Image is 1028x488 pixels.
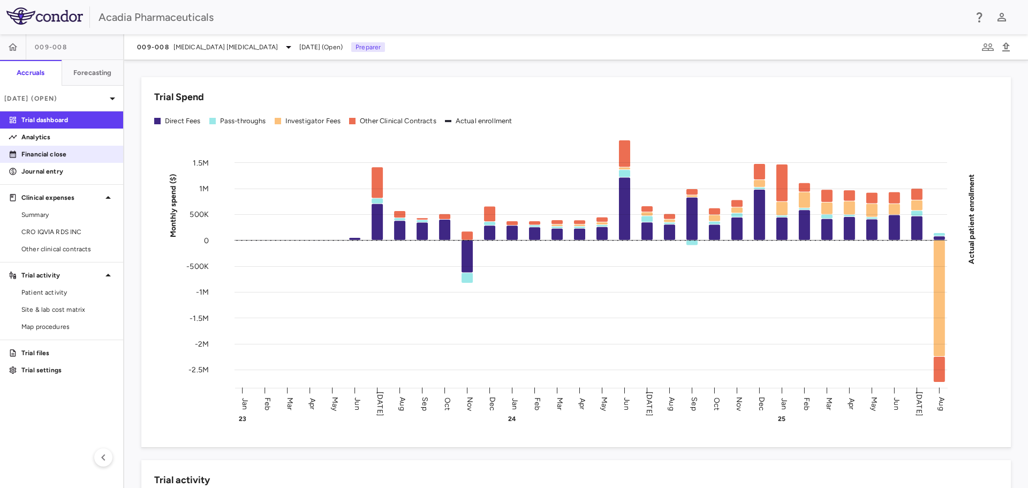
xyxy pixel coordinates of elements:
text: May [870,396,879,411]
text: Apr [308,397,317,409]
h6: Trial activity [154,473,210,487]
text: 23 [239,415,246,423]
span: [MEDICAL_DATA] [MEDICAL_DATA] [173,42,278,52]
text: Oct [443,397,452,410]
text: Nov [465,396,474,411]
text: Feb [802,397,811,410]
p: Journal entry [21,167,115,176]
span: 009-008 [137,43,169,51]
text: Aug [667,397,676,410]
span: Other clinical contracts [21,244,115,254]
tspan: 1.5M [193,158,209,167]
tspan: Monthly spend ($) [169,174,178,237]
text: Jan [240,397,250,409]
text: May [600,396,609,411]
text: [DATE] [914,392,924,416]
text: Mar [825,397,834,410]
span: [DATE] (Open) [299,42,343,52]
text: 24 [508,415,516,423]
tspan: -1.5M [190,313,209,322]
h6: Accruals [17,68,44,78]
tspan: 0 [204,236,209,245]
tspan: -500K [186,262,209,271]
p: [DATE] (Open) [4,94,106,103]
span: Site & lab cost matrix [21,305,115,314]
text: 25 [778,415,785,423]
text: Jan [780,397,789,409]
tspan: -1M [196,288,209,297]
div: Actual enrollment [456,116,512,126]
span: CRO IQVIA RDS INC [21,227,115,237]
text: Feb [263,397,272,410]
h6: Forecasting [73,68,112,78]
text: Mar [285,397,294,410]
tspan: -2.5M [188,365,209,374]
text: Aug [398,397,407,410]
text: Nov [735,396,744,411]
p: Preparer [351,42,385,52]
text: Dec [488,396,497,410]
h6: Trial Spend [154,90,204,104]
p: Trial dashboard [21,115,115,125]
span: Map procedures [21,322,115,332]
div: Other Clinical Contracts [360,116,436,126]
p: Trial settings [21,365,115,375]
div: Investigator Fees [285,116,341,126]
div: Direct Fees [165,116,201,126]
text: Jun [622,397,631,410]
span: 009-008 [35,43,67,51]
tspan: -2M [195,340,209,349]
text: [DATE] [645,392,654,416]
tspan: 500K [190,210,209,219]
text: Dec [757,396,766,410]
text: [DATE] [375,392,384,416]
text: Mar [555,397,564,410]
div: Acadia Pharmaceuticals [99,9,966,25]
tspan: Actual patient enrollment [967,174,976,264]
text: Jun [892,397,901,410]
tspan: 1M [199,184,209,193]
span: Summary [21,210,115,220]
p: Financial close [21,149,115,159]
text: Jun [353,397,362,410]
span: Patient activity [21,288,115,297]
text: Jan [510,397,519,409]
text: Apr [847,397,856,409]
text: Aug [937,397,946,410]
text: Feb [533,397,542,410]
text: May [330,396,339,411]
p: Clinical expenses [21,193,102,202]
p: Trial files [21,348,115,358]
text: Oct [712,397,721,410]
text: Apr [578,397,587,409]
img: logo-full-SnFGN8VE.png [6,7,83,25]
p: Analytics [21,132,115,142]
p: Trial activity [21,271,102,280]
text: Sep [420,397,429,410]
div: Pass-throughs [220,116,266,126]
text: Sep [690,397,699,410]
